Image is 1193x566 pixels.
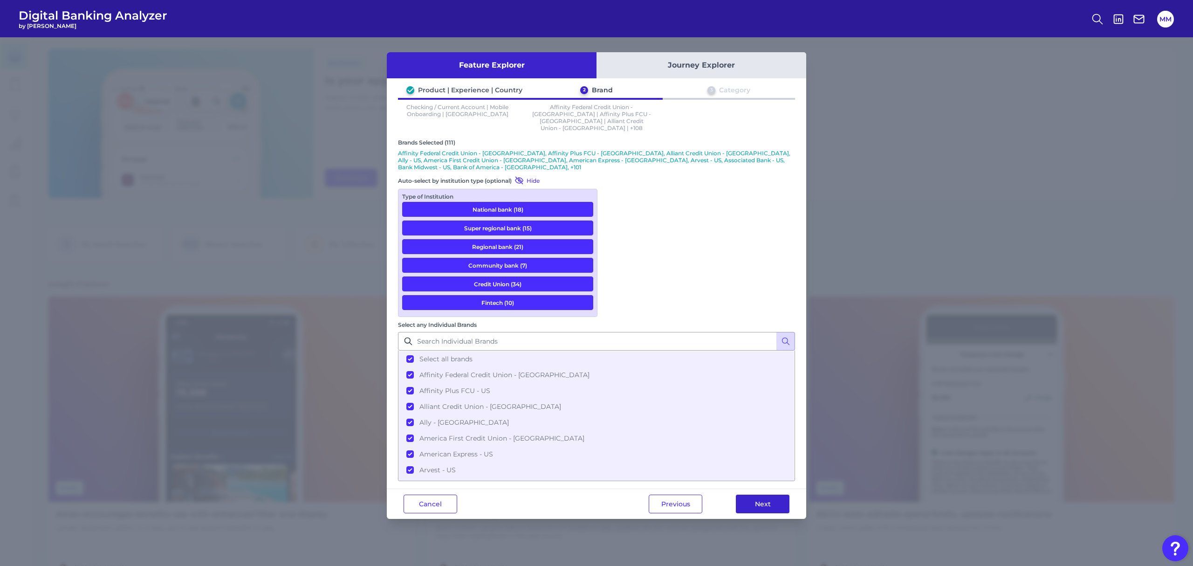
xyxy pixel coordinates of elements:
[398,176,597,185] div: Auto-select by institution type (optional)
[398,139,795,146] div: Brands Selected (111)
[398,321,477,328] label: Select any Individual Brands
[402,295,593,310] button: Fintech (10)
[418,86,522,94] div: Product | Experience | Country
[398,104,517,131] p: Checking / Current Account | Mobile Onboarding | [GEOGRAPHIC_DATA]
[419,355,473,363] span: Select all brands
[399,446,794,462] button: American Express - US
[580,86,588,94] div: 2
[398,332,795,351] input: Search Individual Brands
[399,351,794,367] button: Select all brands
[592,86,613,94] div: Brand
[402,239,593,254] button: Regional bank (21)
[399,462,794,478] button: Arvest - US
[707,86,715,94] div: 3
[419,466,456,474] span: Arvest - US
[719,86,750,94] div: Category
[399,399,794,414] button: Alliant Credit Union - [GEOGRAPHIC_DATA]
[399,383,794,399] button: Affinity Plus FCU - US
[402,193,593,200] div: Type of Institution
[402,258,593,273] button: Community bank (7)
[419,418,509,427] span: Ally - [GEOGRAPHIC_DATA]
[398,150,795,171] p: Affinity Federal Credit Union - [GEOGRAPHIC_DATA], Affinity Plus FCU - [GEOGRAPHIC_DATA], Alliant...
[404,495,457,513] button: Cancel
[402,202,593,217] button: National bank (18)
[19,22,167,29] span: by [PERSON_NAME]
[649,495,702,513] button: Previous
[399,478,794,494] button: Associated Bank - US
[402,221,593,235] button: Super regional bank (15)
[596,52,806,78] button: Journey Explorer
[399,414,794,430] button: Ally - [GEOGRAPHIC_DATA]
[399,430,794,446] button: America First Credit Union - [GEOGRAPHIC_DATA]
[532,104,651,131] p: Affinity Federal Credit Union - [GEOGRAPHIC_DATA] | Affinity Plus FCU - [GEOGRAPHIC_DATA] | Allia...
[1162,535,1188,561] button: Open Resource Center
[1157,11,1174,28] button: MM
[19,8,167,22] span: Digital Banking Analyzer
[419,434,584,442] span: America First Credit Union - [GEOGRAPHIC_DATA]
[399,367,794,383] button: Affinity Federal Credit Union - [GEOGRAPHIC_DATA]
[419,402,561,411] span: Alliant Credit Union - [GEOGRAPHIC_DATA]
[387,52,596,78] button: Feature Explorer
[736,495,789,513] button: Next
[419,387,490,395] span: Affinity Plus FCU - US
[419,450,493,458] span: American Express - US
[402,276,593,291] button: Credit Union (34)
[419,371,590,379] span: Affinity Federal Credit Union - [GEOGRAPHIC_DATA]
[512,176,540,185] button: Hide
